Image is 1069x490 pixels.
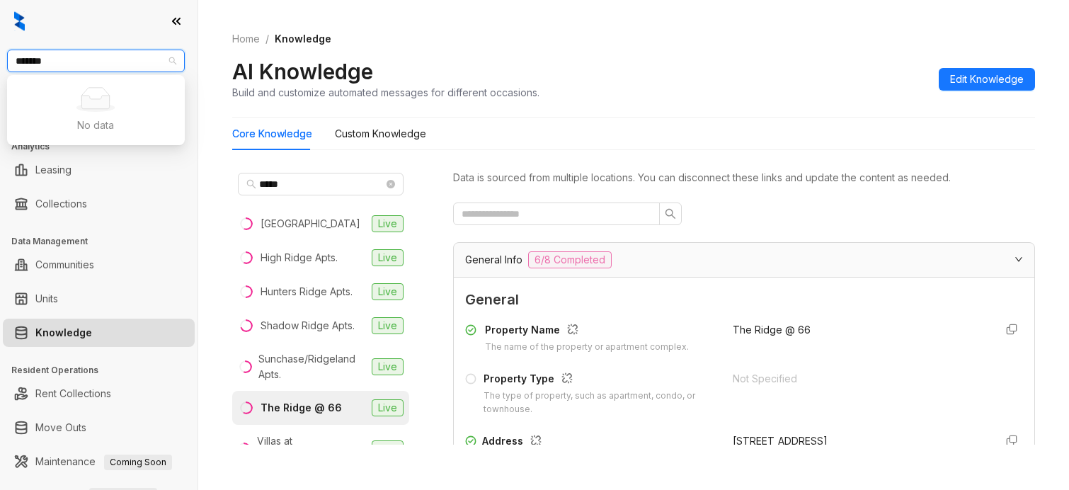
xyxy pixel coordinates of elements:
li: Collections [3,190,195,218]
div: Shadow Ridge Apts. [261,318,355,334]
img: logo [14,11,25,31]
li: Move Outs [3,414,195,442]
h3: Analytics [11,140,198,153]
div: Address [482,433,716,452]
a: Leasing [35,156,72,184]
span: search [665,208,676,220]
span: close-circle [387,180,395,188]
div: Property Name [485,322,689,341]
h3: Data Management [11,235,198,248]
span: Live [372,249,404,266]
div: Hunters Ridge Apts. [261,284,353,300]
div: [STREET_ADDRESS] [733,433,983,449]
div: Not Specified [733,371,983,387]
div: High Ridge Apts. [261,250,338,266]
div: Property Type [484,371,716,389]
li: Rent Collections [3,380,195,408]
span: Live [372,440,404,457]
div: The type of property, such as apartment, condo, or townhouse. [484,389,716,416]
span: General [465,289,1023,311]
button: Edit Knowledge [939,68,1035,91]
span: Live [372,283,404,300]
div: No data [24,118,168,133]
h3: Resident Operations [11,364,198,377]
div: Custom Knowledge [335,126,426,142]
div: Sunchase/Ridgeland Apts. [258,351,366,382]
div: Build and customize automated messages for different occasions. [232,85,539,100]
li: Leasing [3,156,195,184]
h2: AI Knowledge [232,58,373,85]
span: Edit Knowledge [950,72,1024,87]
li: Leads [3,95,195,123]
span: Live [372,317,404,334]
span: Live [372,358,404,375]
span: General Info [465,252,522,268]
div: The name of the property or apartment complex. [485,341,689,354]
span: Knowledge [275,33,331,45]
div: Villas at [GEOGRAPHIC_DATA] [257,433,366,465]
a: Communities [35,251,94,279]
span: The Ridge @ 66 [733,324,811,336]
a: Rent Collections [35,380,111,408]
a: Home [229,31,263,47]
a: Knowledge [35,319,92,347]
a: Move Outs [35,414,86,442]
li: Units [3,285,195,313]
a: Collections [35,190,87,218]
span: Live [372,215,404,232]
div: Core Knowledge [232,126,312,142]
li: / [265,31,269,47]
div: General Info6/8 Completed [454,243,1034,277]
span: Live [372,399,404,416]
div: Data is sourced from multiple locations. You can disconnect these links and update the content as... [453,170,1035,186]
li: Knowledge [3,319,195,347]
span: expanded [1014,255,1023,263]
span: 6/8 Completed [528,251,612,268]
li: Maintenance [3,448,195,476]
span: Coming Soon [104,455,172,470]
span: search [246,179,256,189]
li: Communities [3,251,195,279]
div: [GEOGRAPHIC_DATA] [261,216,360,232]
a: Units [35,285,58,313]
div: The Ridge @ 66 [261,400,342,416]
